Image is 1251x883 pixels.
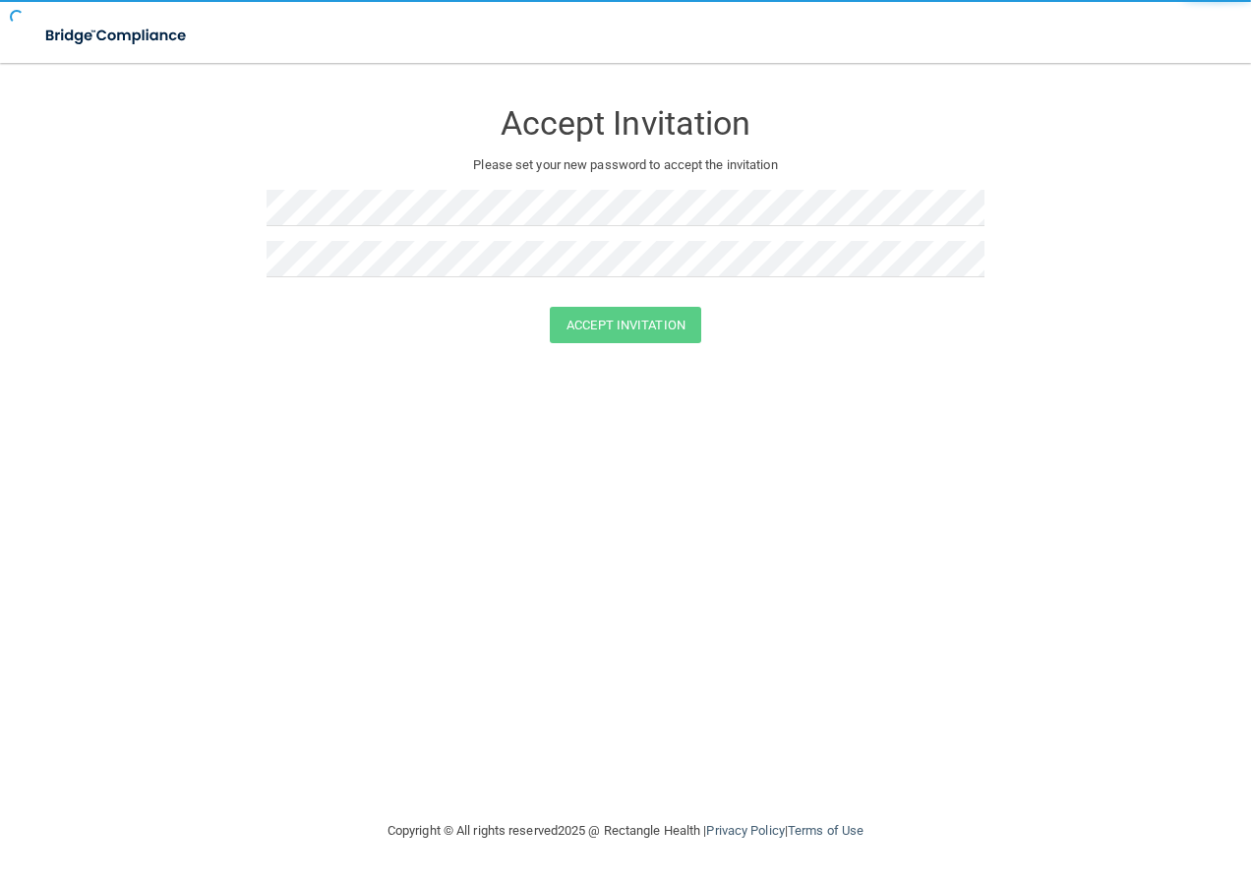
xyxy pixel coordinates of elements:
img: bridge_compliance_login_screen.278c3ca4.svg [30,16,205,56]
div: Copyright © All rights reserved 2025 @ Rectangle Health | | [267,799,984,862]
a: Privacy Policy [706,823,784,838]
p: Please set your new password to accept the invitation [281,153,970,177]
a: Terms of Use [788,823,864,838]
h3: Accept Invitation [267,105,984,142]
button: Accept Invitation [550,307,701,343]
